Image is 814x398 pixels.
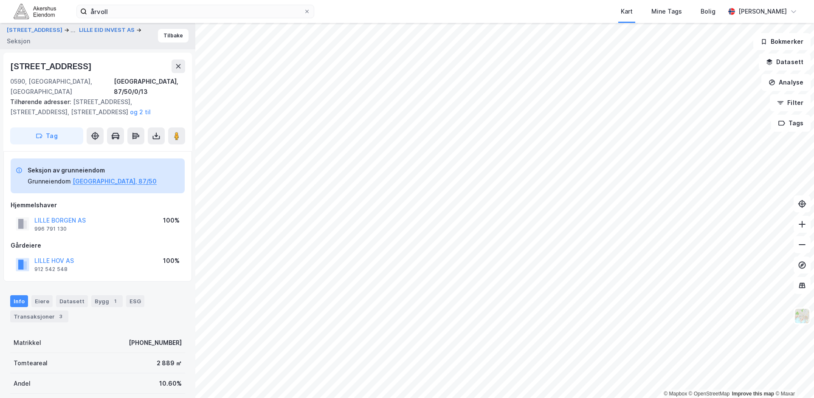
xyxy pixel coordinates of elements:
[794,308,810,324] img: Z
[79,26,136,34] button: LILLE EID INVEST AS
[87,5,304,18] input: Søk på adresse, matrikkel, gårdeiere, leietakere eller personer
[158,29,189,42] button: Tilbake
[701,6,715,17] div: Bolig
[772,357,814,398] iframe: Chat Widget
[10,127,83,144] button: Tag
[10,76,114,97] div: 0590, [GEOGRAPHIC_DATA], [GEOGRAPHIC_DATA]
[34,226,67,232] div: 996 791 130
[772,357,814,398] div: Kontrollprogram for chat
[689,391,730,397] a: OpenStreetMap
[28,165,157,175] div: Seksjon av grunneiendom
[56,295,88,307] div: Datasett
[70,25,76,35] div: ...
[14,378,31,389] div: Andel
[56,312,65,321] div: 3
[7,36,30,46] div: Seksjon
[738,6,787,17] div: [PERSON_NAME]
[732,391,774,397] a: Improve this map
[157,358,182,368] div: 2 889 ㎡
[114,76,185,97] div: [GEOGRAPHIC_DATA], 87/50/0/13
[621,6,633,17] div: Kart
[771,115,811,132] button: Tags
[111,297,119,305] div: 1
[770,94,811,111] button: Filter
[14,358,48,368] div: Tomteareal
[10,97,178,117] div: [STREET_ADDRESS], [STREET_ADDRESS], [STREET_ADDRESS]
[163,215,180,226] div: 100%
[651,6,682,17] div: Mine Tags
[91,295,123,307] div: Bygg
[73,176,157,186] button: [GEOGRAPHIC_DATA], 87/50
[7,25,64,35] button: [STREET_ADDRESS]
[14,4,56,19] img: akershus-eiendom-logo.9091f326c980b4bce74ccdd9f866810c.svg
[31,295,53,307] div: Eiere
[10,59,93,73] div: [STREET_ADDRESS]
[163,256,180,266] div: 100%
[129,338,182,348] div: [PHONE_NUMBER]
[11,200,185,210] div: Hjemmelshaver
[10,295,28,307] div: Info
[34,266,68,273] div: 912 542 548
[11,240,185,251] div: Gårdeiere
[761,74,811,91] button: Analyse
[759,54,811,71] button: Datasett
[10,310,68,322] div: Transaksjoner
[28,176,71,186] div: Grunneiendom
[10,98,73,105] span: Tilhørende adresser:
[753,33,811,50] button: Bokmerker
[664,391,687,397] a: Mapbox
[159,378,182,389] div: 10.60%
[126,295,144,307] div: ESG
[14,338,41,348] div: Matrikkel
